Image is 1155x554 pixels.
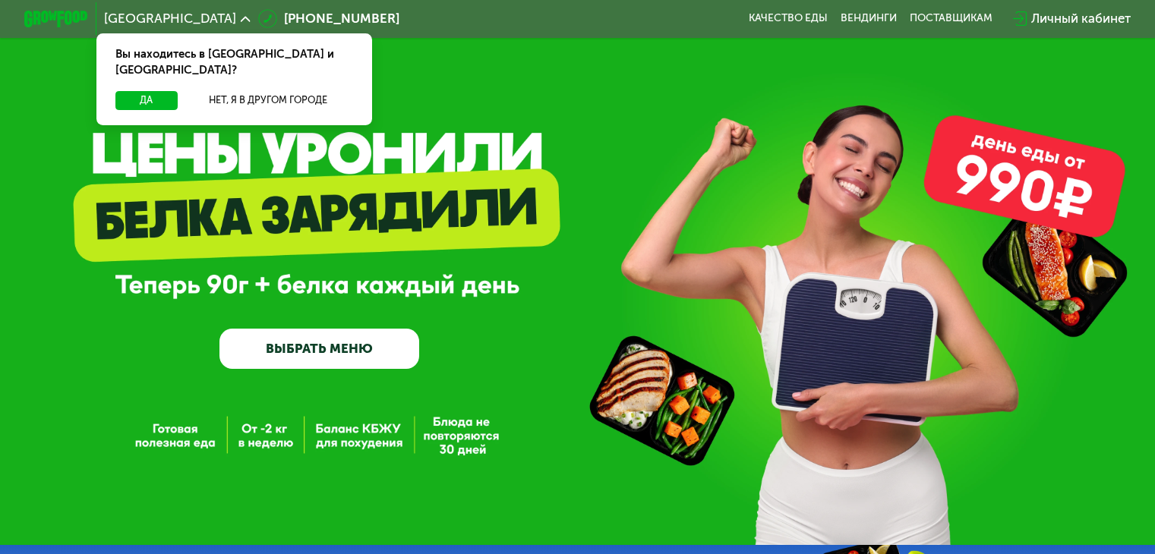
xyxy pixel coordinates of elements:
a: [PHONE_NUMBER] [258,9,399,28]
a: Вендинги [841,12,897,25]
button: Нет, я в другом городе [184,91,353,110]
div: Личный кабинет [1031,9,1131,28]
a: ВЫБРАТЬ МЕНЮ [219,329,419,369]
button: Да [115,91,177,110]
a: Качество еды [749,12,828,25]
div: Вы находитесь в [GEOGRAPHIC_DATA] и [GEOGRAPHIC_DATA]? [96,33,372,91]
span: [GEOGRAPHIC_DATA] [104,12,236,25]
div: поставщикам [910,12,992,25]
